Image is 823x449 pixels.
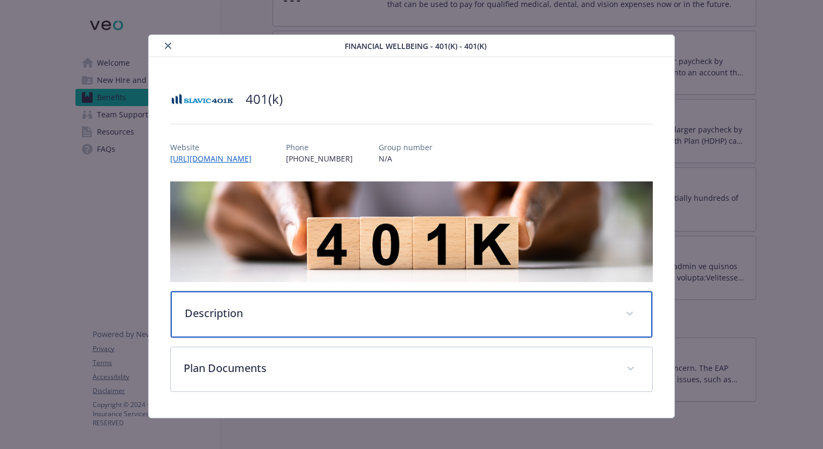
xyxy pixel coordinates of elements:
[82,34,741,418] div: details for plan Financial Wellbeing - 401(k) - 401(k)
[162,39,175,52] button: close
[170,153,260,164] a: [URL][DOMAIN_NAME]
[171,291,652,338] div: Description
[286,153,353,164] p: [PHONE_NUMBER]
[184,360,613,376] p: Plan Documents
[185,305,612,321] p: Description
[379,142,433,153] p: Group number
[379,153,433,164] p: N/A
[170,181,653,282] img: banner
[286,142,353,153] p: Phone
[246,90,283,108] h2: 401(k)
[171,347,652,391] div: Plan Documents
[170,142,260,153] p: Website
[345,40,486,52] span: Financial Wellbeing - 401(k) - 401(k)
[170,83,235,115] img: Slavic 401k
